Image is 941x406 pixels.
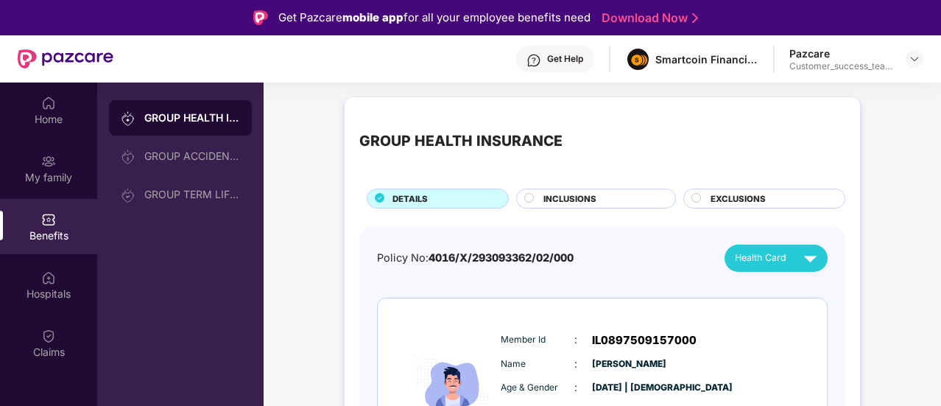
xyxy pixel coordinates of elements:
[574,356,577,372] span: :
[735,251,786,265] span: Health Card
[655,52,758,66] div: Smartcoin Financials Private Limited
[789,46,892,60] div: Pazcare
[18,49,113,69] img: New Pazcare Logo
[797,245,823,271] img: svg+xml;base64,PHN2ZyB4bWxucz0iaHR0cDovL3d3dy53My5vcmcvMjAwMC9zdmciIHZpZXdCb3g9IjAgMCAyNCAyNCIgd2...
[392,192,428,206] span: DETAILS
[429,251,574,264] span: 4016/X/293093362/02/000
[278,9,591,27] div: Get Pazcare for all your employee benefits need
[501,357,574,371] span: Name
[692,10,698,26] img: Stroke
[574,379,577,396] span: :
[144,150,240,162] div: GROUP ACCIDENTAL INSURANCE
[41,154,56,169] img: svg+xml;base64,PHN2ZyB3aWR0aD0iMjAiIGhlaWdodD0iMjAiIHZpZXdCb3g9IjAgMCAyMCAyMCIgZmlsbD0ibm9uZSIgeG...
[592,357,666,371] span: [PERSON_NAME]
[41,96,56,111] img: svg+xml;base64,PHN2ZyBpZD0iSG9tZSIgeG1sbnM9Imh0dHA6Ly93d3cudzMub3JnLzIwMDAvc3ZnIiB3aWR0aD0iMjAiIG...
[725,245,828,272] button: Health Card
[144,111,240,125] div: GROUP HEALTH INSURANCE
[377,250,574,267] div: Policy No:
[547,53,583,65] div: Get Help
[574,332,577,348] span: :
[711,192,766,206] span: EXCLUSIONS
[359,130,563,153] div: GROUP HEALTH INSURANCE
[121,150,135,164] img: svg+xml;base64,PHN2ZyB3aWR0aD0iMjAiIGhlaWdodD0iMjAiIHZpZXdCb3g9IjAgMCAyMCAyMCIgZmlsbD0ibm9uZSIgeG...
[627,49,649,70] img: image%20(1).png
[501,381,574,395] span: Age & Gender
[121,111,135,126] img: svg+xml;base64,PHN2ZyB3aWR0aD0iMjAiIGhlaWdodD0iMjAiIHZpZXdCb3g9IjAgMCAyMCAyMCIgZmlsbD0ibm9uZSIgeG...
[501,333,574,347] span: Member Id
[909,53,920,65] img: svg+xml;base64,PHN2ZyBpZD0iRHJvcGRvd24tMzJ4MzIiIHhtbG5zPSJodHRwOi8vd3d3LnczLm9yZy8yMDAwL3N2ZyIgd2...
[121,188,135,203] img: svg+xml;base64,PHN2ZyB3aWR0aD0iMjAiIGhlaWdodD0iMjAiIHZpZXdCb3g9IjAgMCAyMCAyMCIgZmlsbD0ibm9uZSIgeG...
[592,332,697,349] span: IL0897509157000
[789,60,892,72] div: Customer_success_team_lead
[41,329,56,343] img: svg+xml;base64,PHN2ZyBpZD0iQ2xhaW0iIHhtbG5zPSJodHRwOi8vd3d3LnczLm9yZy8yMDAwL3N2ZyIgd2lkdGg9IjIwIi...
[253,10,268,25] img: Logo
[144,189,240,200] div: GROUP TERM LIFE INSURANCE
[592,381,666,395] span: [DATE] | [DEMOGRAPHIC_DATA]
[602,10,694,26] a: Download Now
[41,212,56,227] img: svg+xml;base64,PHN2ZyBpZD0iQmVuZWZpdHMiIHhtbG5zPSJodHRwOi8vd3d3LnczLm9yZy8yMDAwL3N2ZyIgd2lkdGg9Ij...
[342,10,403,24] strong: mobile app
[526,53,541,68] img: svg+xml;base64,PHN2ZyBpZD0iSGVscC0zMngzMiIgeG1sbnM9Imh0dHA6Ly93d3cudzMub3JnLzIwMDAvc3ZnIiB3aWR0aD...
[41,270,56,285] img: svg+xml;base64,PHN2ZyBpZD0iSG9zcGl0YWxzIiB4bWxucz0iaHR0cDovL3d3dy53My5vcmcvMjAwMC9zdmciIHdpZHRoPS...
[543,192,596,206] span: INCLUSIONS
